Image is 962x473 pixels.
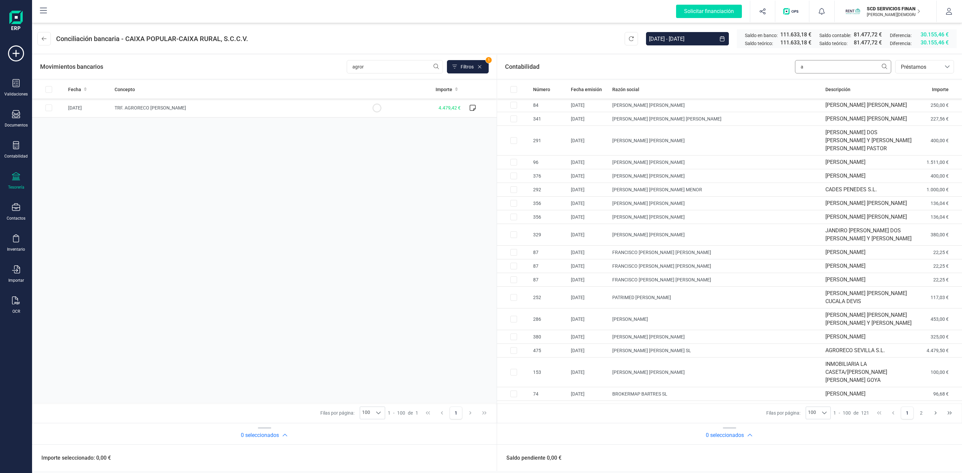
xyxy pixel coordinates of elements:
span: 1 [486,57,492,63]
td: 356 [530,197,568,210]
td: 96,68 € [916,387,962,401]
div: - [833,410,869,416]
span: de [853,410,858,416]
td: 1.511,00 € [916,156,962,169]
span: Saldo teórico: [819,40,847,47]
td: [DATE] [568,183,609,197]
td: [DATE] [568,246,609,259]
td: [PERSON_NAME] Y [PERSON_NAME] [PERSON_NAME] [823,401,916,423]
td: 356 [530,210,568,224]
td: [DATE] [568,330,609,344]
div: Validaciones [4,91,28,97]
td: INMOBILIARIA LA CASETA/[PERSON_NAME] [PERSON_NAME] GOYA [823,358,916,387]
span: 111.633,18 € [780,31,811,39]
span: Diferencia: [890,40,912,47]
div: Row Selected d4bc003a-5559-4721-80ec-e5ee7f5d4e8d [510,115,517,122]
span: Diferencia: [890,32,912,39]
td: BROKERMAP BARTRES SL [610,387,823,401]
p: SCD SERVICIOS FINANCIEROS SL [867,5,920,12]
div: Solicitar financiación [676,5,742,18]
td: AGRORECO SEVILLA S.L. [823,344,916,358]
h2: 0 seleccionados [706,431,744,439]
td: [PERSON_NAME] [PERSON_NAME] [610,330,823,344]
td: FRANCISCO [PERSON_NAME] [PERSON_NAME] [610,273,823,287]
td: [PERSON_NAME] [PERSON_NAME] [610,224,823,246]
div: Contabilidad [4,154,28,159]
div: Filas por página: [320,407,385,419]
td: 136,04 € [916,210,962,224]
div: Importar [8,278,24,283]
button: Next Page [464,407,477,419]
td: 252 [530,287,568,308]
td: 87 [530,259,568,273]
div: Row Selected fc0095f4-b21d-4191-b830-ba103ee05980 [510,369,517,376]
span: 4.479,42 € [439,105,461,110]
td: 575,00 € [916,401,962,423]
td: [PERSON_NAME] [PERSON_NAME] [610,358,823,387]
span: Importe [932,86,949,93]
span: 100 [843,410,851,416]
td: [PERSON_NAME] [PERSON_NAME] [823,210,916,224]
td: [PERSON_NAME] [823,169,916,183]
div: - [388,410,418,416]
div: Row Selected ca64e719-e3e5-45e9-8431-25b6c2a554d6 [510,276,517,283]
td: [PERSON_NAME] [PERSON_NAME] MENOR [610,183,823,197]
div: Filas por página: [766,407,831,419]
span: Importe [436,86,452,93]
span: 100 [360,407,372,419]
td: 376 [530,169,568,183]
td: 22,25 € [916,259,962,273]
span: Número [533,86,550,93]
td: [PERSON_NAME] [PERSON_NAME] [PERSON_NAME] [610,112,823,126]
span: Saldo en banco: [745,32,778,39]
td: [DATE] [65,98,112,117]
td: 341 [530,112,568,126]
span: 121 [861,410,869,416]
td: [DATE] [568,401,609,423]
td: 250,00 € [916,98,962,112]
td: [PERSON_NAME] [823,330,916,344]
td: 117,03 € [916,287,962,308]
span: Conciliación bancaria - CAIXA POPULAR-CAIXA RURAL, S.C.C.V. [56,34,248,43]
span: Importe seleccionado: 0,00 € [33,454,111,462]
div: Row Selected e43977a7-0dd4-4aff-8cfc-bf4d5a0cd08d [510,231,517,238]
td: 84 [530,98,568,112]
button: Previous Page [436,407,448,419]
input: Buscar [347,60,443,73]
span: 30.155,46 € [921,39,949,47]
td: [PERSON_NAME] [823,387,916,401]
td: [DATE] [568,112,609,126]
td: 292 [530,183,568,197]
td: [DATE] [568,197,609,210]
input: Buscar [795,60,891,73]
td: PATRIMED [PERSON_NAME] [610,287,823,308]
button: Filtros [447,60,489,73]
td: [PERSON_NAME] [PERSON_NAME] [610,98,823,112]
td: [DATE] [568,259,609,273]
td: [PERSON_NAME] DOS [PERSON_NAME] Y [PERSON_NAME] [PERSON_NAME] PASTOR [823,126,916,156]
span: Préstamos [898,63,938,71]
td: CADES PENEDES S.L. [823,183,916,197]
span: 81.477,72 € [854,39,882,47]
button: Page 1 [901,407,914,419]
button: Last Page [943,407,956,419]
span: Fecha [68,86,81,93]
td: 475 [530,344,568,358]
button: Page 1 [450,407,462,419]
button: First Page [422,407,434,419]
td: 325,00 € [916,330,962,344]
span: Saldo teórico: [745,40,773,47]
span: Filtros [461,63,474,70]
span: 1 [833,410,836,416]
img: Logo de OPS [783,8,801,15]
button: SCSCD SERVICIOS FINANCIEROS SL[PERSON_NAME][DEMOGRAPHIC_DATA][DEMOGRAPHIC_DATA] [843,1,928,22]
td: [DATE] [568,126,609,156]
td: 74 [530,387,568,401]
td: [DATE] [568,287,609,308]
span: Saldo contable: [819,32,851,39]
td: [PERSON_NAME] [PERSON_NAME] [823,197,916,210]
td: 380,00 € [916,224,962,246]
td: 329 [530,224,568,246]
span: 1 [388,410,390,416]
td: 454 [530,401,568,423]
